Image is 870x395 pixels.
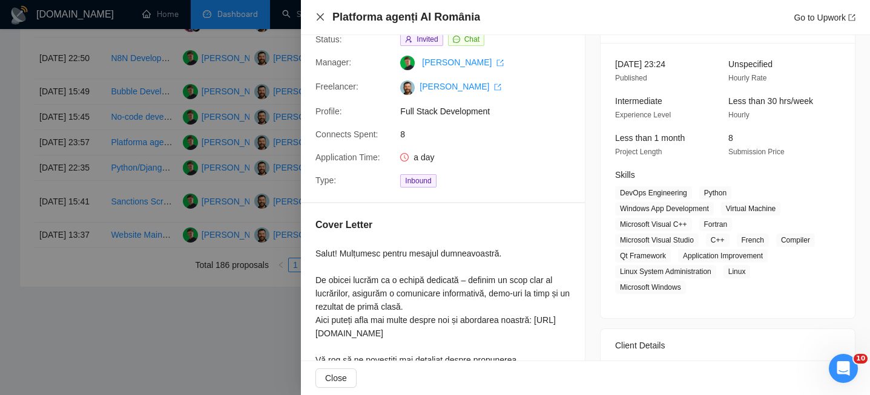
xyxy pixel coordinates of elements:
[315,368,357,388] button: Close
[420,82,501,91] a: [PERSON_NAME] export
[615,96,662,106] span: Intermediate
[615,111,671,119] span: Experience Level
[848,14,855,21] span: export
[400,105,582,118] span: Full Stack Development
[728,96,813,106] span: Less than 30 hrs/week
[678,249,768,263] span: Application Improvement
[315,12,325,22] span: close
[405,36,412,43] span: user-add
[737,233,769,247] span: French
[615,202,714,215] span: Windows App Development
[728,74,766,82] span: Hourly Rate
[699,218,733,231] span: Fortran
[699,186,731,200] span: Python
[728,59,773,69] span: Unspecified
[794,13,855,22] a: Go to Upworkexport
[494,83,501,91] span: export
[615,281,686,294] span: Microsoft Windows
[315,12,325,22] button: Close
[723,265,751,278] span: Linux
[315,34,342,44] span: Status:
[400,80,415,95] img: c1-JWQDXWEy3CnA6sRtFzzU22paoDq5cZnWyBNc3HWqwvuW0qNnjm1CMP-YmbEEtPC
[728,148,785,156] span: Submission Price
[414,152,434,162] span: a day
[615,265,716,278] span: Linux System Administration
[615,186,692,200] span: DevOps Engineering
[776,233,815,247] span: Compiler
[315,218,372,232] h5: Cover Letter
[721,202,781,215] span: Virtual Machine
[332,10,480,25] h4: Platforma agenți AI România
[315,82,358,91] span: Freelancer:
[315,175,336,185] span: Type:
[453,36,460,43] span: message
[315,106,342,116] span: Profile:
[615,218,692,231] span: Microsoft Visual C++
[615,148,662,156] span: Project Length
[325,371,347,385] span: Close
[315,57,351,67] span: Manager:
[615,133,685,143] span: Less than 1 month
[615,59,665,69] span: [DATE] 23:24
[615,329,840,362] div: Client Details
[400,153,409,162] span: clock-circle
[315,152,380,162] span: Application Time:
[706,233,730,247] span: C++
[615,74,647,82] span: Published
[417,35,438,44] span: Invited
[854,354,868,364] span: 10
[400,128,582,141] span: 8
[400,174,436,188] span: Inbound
[615,170,635,180] span: Skills
[464,35,479,44] span: Chat
[615,249,671,263] span: Qt Framework
[422,57,504,67] a: [PERSON_NAME] export
[829,354,858,383] iframe: Intercom live chat
[615,233,699,247] span: Microsoft Visual Studio
[496,59,504,67] span: export
[728,133,733,143] span: 8
[315,129,378,139] span: Connects Spent:
[728,111,750,119] span: Hourly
